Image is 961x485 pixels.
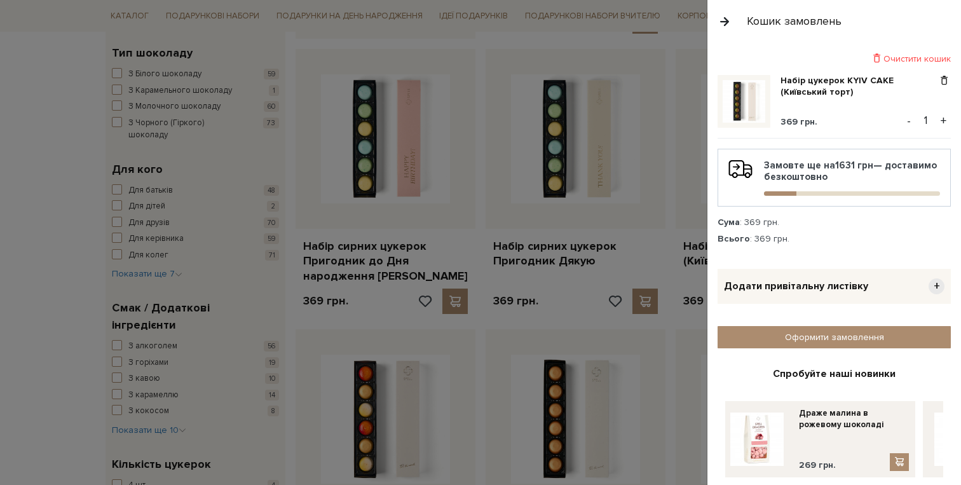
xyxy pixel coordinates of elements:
[724,280,868,293] span: Додати привітальну листівку
[728,160,940,196] div: Замовте ще на — доставимо безкоштовно
[718,53,951,65] div: Очистити кошик
[835,160,873,171] b: 1631 грн
[903,111,915,130] button: -
[718,217,951,228] div: : 369 грн.
[780,116,817,127] span: 369 грн.
[936,111,951,130] button: +
[780,75,937,98] a: Набір цукерок KYIV CAKE (Київський торт)
[730,413,784,466] img: Драже малина в рожевому шоколаді
[929,278,944,294] span: +
[799,407,909,430] a: Драже малина в рожевому шоколаді
[725,367,943,381] div: Спробуйте наші новинки
[718,233,750,244] strong: Всього
[747,14,842,29] div: Кошик замовлень
[718,326,951,348] a: Оформити замовлення
[718,217,740,228] strong: Сума
[723,80,765,123] img: Набір цукерок KYIV CAKE (Київський торт)
[718,233,951,245] div: : 369 грн.
[799,460,836,471] span: 269 грн.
